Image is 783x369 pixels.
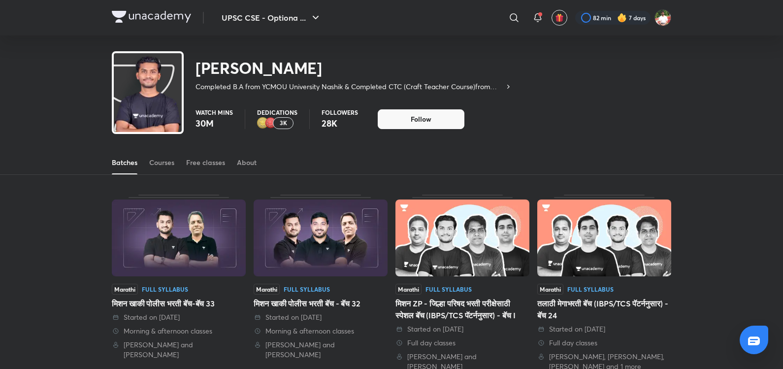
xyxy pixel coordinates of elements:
[112,200,246,276] img: Thumbnail
[254,200,388,276] img: Thumbnail
[196,109,233,115] p: Watch mins
[322,109,358,115] p: Followers
[196,82,504,92] p: Completed B.A from YCMOU University Nashik & Completed CTC (Craft Teacher Course)from [GEOGRAPHIC...
[254,298,388,309] div: मिशन खाकी पोलीस भरती बॅच - बॅच 32
[196,117,233,129] p: 30M
[537,284,563,295] span: Marathi
[112,284,138,295] span: Marathi
[237,151,257,174] a: About
[617,13,627,23] img: streak
[237,158,257,168] div: About
[425,286,472,292] div: Full Syllabus
[555,13,564,22] img: avatar
[112,11,191,23] img: Company Logo
[142,286,188,292] div: Full Syllabus
[378,109,464,129] button: Follow
[112,11,191,25] a: Company Logo
[112,326,246,336] div: Morning & afternoon classes
[186,151,225,174] a: Free classes
[149,151,174,174] a: Courses
[395,338,529,348] div: Full day classes
[395,298,529,321] div: मिशन ZP - जिल्हा परिषद भरती परीक्षेसाठी स्पेशल बॅच (IBPS/TCS पॅटर्ननुसार) - बॅच I
[265,117,277,129] img: educator badge1
[280,120,287,127] p: 3K
[112,158,137,168] div: Batches
[254,312,388,322] div: Started on 9 Feb 2023
[114,55,182,143] img: class
[112,151,137,174] a: Batches
[216,8,327,28] button: UPSC CSE - Optiona ...
[112,340,246,360] div: Kapil Kalkekar and Dnyaneshwar Chandrawanshi
[186,158,225,168] div: Free classes
[284,286,330,292] div: Full Syllabus
[254,284,280,295] span: Marathi
[257,117,269,129] img: educator badge2
[322,117,358,129] p: 28K
[567,286,614,292] div: Full Syllabus
[537,324,671,334] div: Started on 5 Jan 2023
[537,298,671,321] div: तलाठी मेगाभरती बॅच (IBPS/TCS पॅटर्ननुसार) - बॅच 24
[112,298,246,309] div: मिशन खाकी पोलीस भरती बॅच-बॅच 33
[196,58,512,78] h2: [PERSON_NAME]
[395,200,529,276] img: Thumbnail
[654,9,671,26] img: Shashank Soni
[537,338,671,348] div: Full day classes
[537,200,671,276] img: Thumbnail
[254,326,388,336] div: Morning & afternoon classes
[149,158,174,168] div: Courses
[254,340,388,360] div: Kapil Kalkekar and Dnyaneshwar Chandrawanshi
[257,109,297,115] p: Dedications
[552,10,567,26] button: avatar
[395,284,422,295] span: Marathi
[395,324,529,334] div: Started on 19 Jan 2023
[112,312,246,322] div: Started on 9 Mar 2023
[411,114,431,124] span: Follow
